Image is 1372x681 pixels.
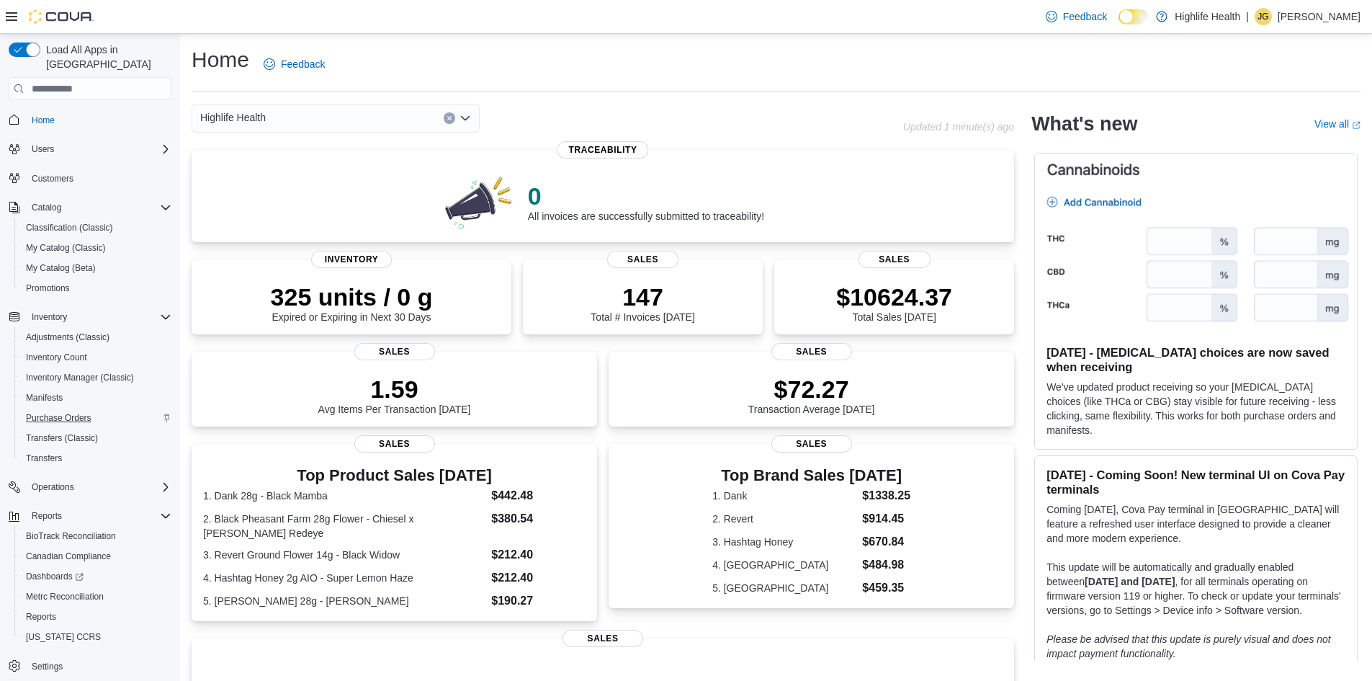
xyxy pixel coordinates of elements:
[20,628,171,646] span: Washington CCRS
[444,112,455,124] button: Clear input
[20,548,171,565] span: Canadian Compliance
[14,566,177,587] a: Dashboards
[14,258,177,278] button: My Catalog (Beta)
[20,259,102,277] a: My Catalog (Beta)
[20,259,171,277] span: My Catalog (Beta)
[14,388,177,408] button: Manifests
[491,510,586,528] dd: $380.54
[20,349,171,366] span: Inventory Count
[14,408,177,428] button: Purchase Orders
[1118,25,1119,25] span: Dark Mode
[441,173,516,231] img: 0
[26,507,171,525] span: Reports
[607,251,679,268] span: Sales
[203,594,485,608] dt: 5. [PERSON_NAME] 28g - [PERSON_NAME]
[20,219,171,236] span: Classification (Classic)
[712,535,856,549] dt: 3. Hashtag Honey
[3,506,177,526] button: Reports
[26,571,84,582] span: Dashboards
[26,199,171,216] span: Catalog
[1046,633,1331,659] em: Please be advised that this update is purely visual and does not impact payment functionality.
[192,45,249,74] h1: Home
[271,282,433,311] p: 325 units / 0 g
[26,412,91,424] span: Purchase Orders
[311,251,392,268] span: Inventory
[3,109,177,130] button: Home
[14,607,177,627] button: Reports
[20,568,171,585] span: Dashboards
[1255,8,1272,25] div: Jennifer Gierum
[29,9,94,24] img: Cova
[712,489,856,503] dt: 1. Dank
[14,448,177,468] button: Transfers
[836,282,952,323] div: Total Sales [DATE]
[771,343,852,360] span: Sales
[32,143,54,155] span: Users
[32,202,61,213] span: Catalog
[3,656,177,677] button: Settings
[20,329,171,346] span: Adjustments (Classic)
[491,569,586,587] dd: $212.40
[26,453,62,464] span: Transfers
[1085,576,1175,587] strong: [DATE] and [DATE]
[26,282,70,294] span: Promotions
[1046,380,1345,437] p: We've updated product receiving so your [MEDICAL_DATA] choices (like THCa or CBG) stay visible fo...
[3,307,177,327] button: Inventory
[20,588,171,605] span: Metrc Reconciliation
[836,282,952,311] p: $10624.37
[20,628,107,646] a: [US_STATE] CCRS
[20,588,109,605] a: Metrc Reconciliation
[1257,8,1268,25] span: JG
[26,308,73,326] button: Inventory
[32,173,73,184] span: Customers
[20,409,97,427] a: Purchase Orders
[1046,345,1345,374] h3: [DATE] - [MEDICAL_DATA] choices are now saved when receiving
[1046,560,1345,618] p: This update will be automatically and gradually enabled between , for all terminals operating on ...
[903,121,1014,133] p: Updated 1 minute(s) ago
[26,110,171,128] span: Home
[14,218,177,238] button: Classification (Classic)
[1040,2,1113,31] a: Feedback
[26,331,109,343] span: Adjustments (Classic)
[200,109,266,126] span: Highlife Health
[14,347,177,368] button: Inventory Count
[20,429,171,447] span: Transfers (Classic)
[26,308,171,326] span: Inventory
[26,432,98,444] span: Transfers (Classic)
[20,219,119,236] a: Classification (Classic)
[557,141,649,159] span: Traceability
[1031,112,1137,135] h2: What's new
[712,581,856,595] dt: 5. [GEOGRAPHIC_DATA]
[862,510,910,528] dd: $914.45
[1352,121,1360,130] svg: External link
[20,450,171,467] span: Transfers
[14,627,177,647] button: [US_STATE] CCRS
[26,170,79,187] a: Customers
[562,630,643,647] span: Sales
[14,526,177,546] button: BioTrack Reconciliation
[281,57,325,71] span: Feedback
[3,168,177,189] button: Customers
[318,375,471,404] p: 1.59
[858,251,931,268] span: Sales
[459,112,471,124] button: Open list of options
[26,262,96,274] span: My Catalog (Beta)
[14,546,177,566] button: Canadian Compliance
[748,375,875,415] div: Transaction Average [DATE]
[354,343,435,360] span: Sales
[32,115,55,126] span: Home
[26,141,60,158] button: Users
[14,278,177,298] button: Promotions
[862,556,910,574] dd: $484.98
[26,611,56,623] span: Reports
[26,551,111,562] span: Canadian Compliance
[14,428,177,448] button: Transfers (Classic)
[591,282,694,323] div: Total # Invoices [DATE]
[712,558,856,572] dt: 4. [GEOGRAPHIC_DATA]
[20,280,171,297] span: Promotions
[20,528,171,545] span: BioTrack Reconciliation
[20,608,171,626] span: Reports
[20,429,104,447] a: Transfers (Classic)
[203,548,485,562] dt: 3. Revert Ground Flower 14g - Black Widow
[20,280,76,297] a: Promotions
